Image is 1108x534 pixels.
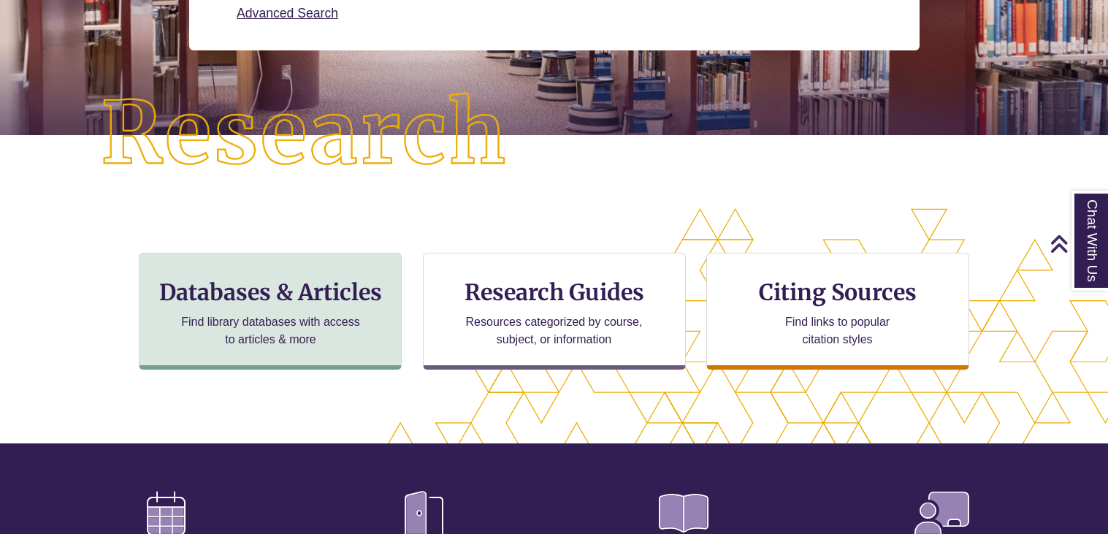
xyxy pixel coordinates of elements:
a: Databases & Articles Find library databases with access to articles & more [139,253,402,370]
h3: Citing Sources [749,278,927,306]
img: Research [56,47,554,221]
p: Find links to popular citation styles [766,313,909,348]
p: Find library databases with access to articles & more [175,313,366,348]
a: Research Guides Resources categorized by course, subject, or information [423,253,686,370]
h3: Databases & Articles [151,278,389,306]
h3: Research Guides [435,278,673,306]
p: Resources categorized by course, subject, or information [459,313,649,348]
a: Advanced Search [237,6,338,20]
a: Citing Sources Find links to popular citation styles [706,253,969,370]
a: Back to Top [1050,234,1104,253]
